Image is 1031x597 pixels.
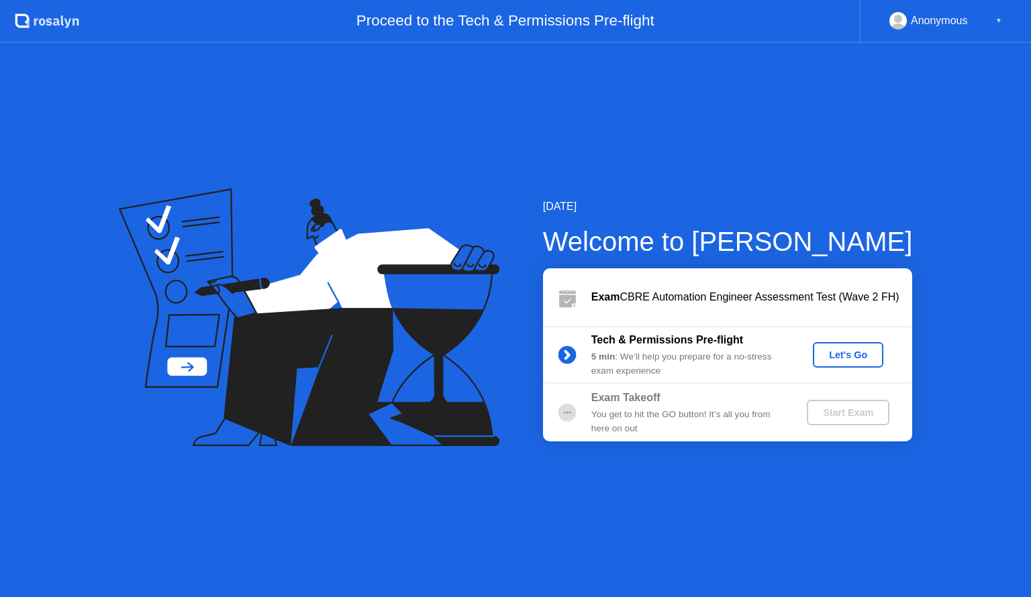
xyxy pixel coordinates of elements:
div: : We’ll help you prepare for a no-stress exam experience [591,350,785,378]
div: Start Exam [812,407,884,418]
div: Welcome to [PERSON_NAME] [543,221,913,262]
b: Exam Takeoff [591,392,660,403]
b: 5 min [591,351,616,362]
div: CBRE Automation Engineer Assessment Test (Wave 2 FH) [591,289,912,305]
div: Let's Go [818,349,878,360]
b: Exam [591,291,620,303]
div: ▼ [995,12,1002,30]
button: Start Exam [807,400,889,425]
b: Tech & Permissions Pre-flight [591,334,743,345]
div: You get to hit the GO button! It’s all you from here on out [591,408,785,435]
div: Anonymous [911,12,968,30]
button: Let's Go [813,342,883,368]
div: [DATE] [543,199,913,215]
